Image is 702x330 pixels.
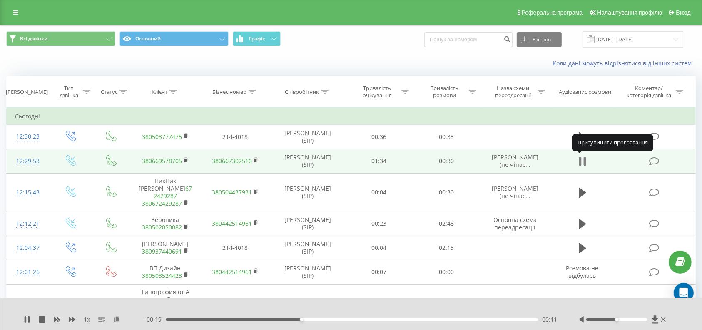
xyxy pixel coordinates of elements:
div: 12:12:21 [15,216,41,232]
td: 00:04 [346,236,413,260]
td: ВП Дизайн [130,260,200,284]
span: Графік [249,36,265,42]
span: Всі дзвінки [20,35,47,42]
span: 1 x [84,315,90,324]
span: Реферальна програма [522,9,583,16]
a: 380672429287 [142,199,182,207]
td: 214-4018 [200,125,270,149]
a: 380503777475 [142,133,182,141]
td: [PERSON_NAME] (SIP) [270,125,346,149]
td: 02:13 [413,236,480,260]
td: 00:33 [413,125,480,149]
span: - 00:19 [144,315,166,324]
td: 00:07 [346,260,413,284]
div: 12:01:26 [15,264,41,280]
div: Бізнес номер [212,88,246,96]
div: Open Intercom Messenger [674,283,694,303]
td: [PERSON_NAME] (SIP) [270,173,346,212]
td: 02:48 [413,212,480,236]
div: Тривалість розмови [422,85,467,99]
span: Розмова не відбулась [566,264,599,280]
button: Графік [233,31,281,46]
div: Тривалість очікування [355,85,399,99]
span: [PERSON_NAME] (не чіпає... [492,153,538,169]
input: Пошук за номером [424,32,513,47]
td: [PERSON_NAME] (SIP) [270,149,346,173]
div: Accessibility label [300,318,303,321]
div: 12:30:23 [15,128,41,145]
button: Експорт [517,32,562,47]
div: Призупинити програвання [572,134,653,151]
td: [PERSON_NAME] (SIP) [270,212,346,236]
div: Співробітник [285,88,319,96]
td: 214-4018 [200,236,270,260]
td: Основна схема переадресації [480,212,550,236]
div: Тип дзвінка [57,85,81,99]
td: [PERSON_NAME] (SIP) [270,260,346,284]
td: 01:34 [346,149,413,173]
div: Назва схеми переадресації [491,85,535,99]
div: 12:04:37 [15,240,41,256]
span: Вихід [676,9,691,16]
div: Аудіозапис розмови [559,88,611,96]
span: Налаштування профілю [597,9,662,16]
a: 380502050082 [142,223,182,231]
div: 12:15:43 [15,184,41,201]
td: 00:30 [413,173,480,212]
div: Клієнт [152,88,167,96]
td: 00:36 [346,125,413,149]
a: Коли дані можуть відрізнятися вiд інших систем [553,59,696,67]
span: [PERSON_NAME] (не чіпає... [492,184,538,200]
span: 00:11 [543,315,558,324]
button: Всі дзвінки [6,31,115,46]
a: 380504437931 [212,188,252,196]
td: [PERSON_NAME] [130,236,200,260]
div: Статус [101,88,117,96]
div: Accessibility label [615,318,619,321]
td: 00:00 [413,260,480,284]
a: 380442514961 [212,268,252,276]
div: Коментар/категорія дзвінка [625,85,674,99]
td: 00:23 [346,212,413,236]
div: 12:29:53 [15,153,41,169]
td: 00:04 [346,173,413,212]
a: 380503524423 [142,272,182,280]
a: 380669578705 [142,157,182,165]
a: 380442514961 [212,219,252,227]
td: Сьогодні [7,108,696,125]
a: 380937440691 [142,247,182,255]
div: [PERSON_NAME] [6,88,48,96]
td: 00:30 [413,149,480,173]
td: [PERSON_NAME] (SIP) [270,236,346,260]
td: НикНик [PERSON_NAME] [130,173,200,212]
td: Вероника [130,212,200,236]
button: Основний [119,31,229,46]
a: 672429287 [154,184,192,200]
a: 380667302516 [212,157,252,165]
